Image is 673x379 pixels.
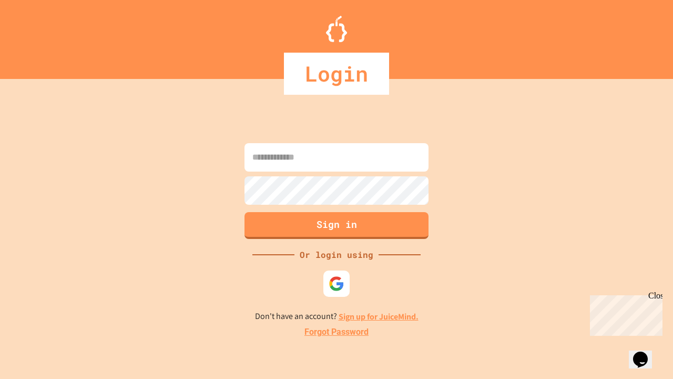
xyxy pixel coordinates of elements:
div: Login [284,53,389,95]
div: Or login using [294,248,379,261]
a: Sign up for JuiceMind. [339,311,419,322]
div: Chat with us now!Close [4,4,73,67]
iframe: chat widget [629,337,662,368]
iframe: chat widget [586,291,662,336]
p: Don't have an account? [255,310,419,323]
img: Logo.svg [326,16,347,42]
a: Forgot Password [304,326,369,338]
button: Sign in [244,212,429,239]
img: google-icon.svg [329,276,344,292]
